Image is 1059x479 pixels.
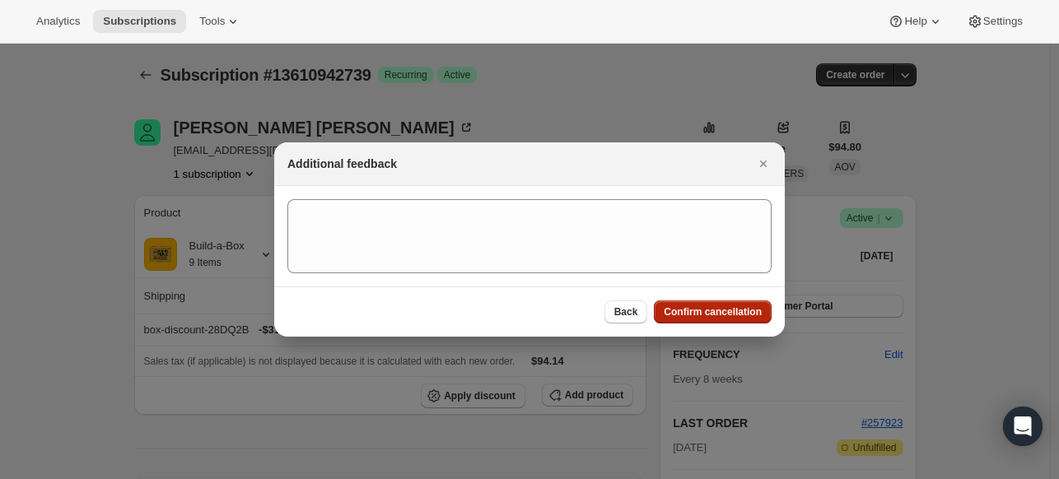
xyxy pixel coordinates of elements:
button: Tools [189,10,251,33]
span: Help [904,15,926,28]
span: Settings [983,15,1023,28]
h2: Additional feedback [287,156,397,172]
span: Tools [199,15,225,28]
button: Settings [957,10,1033,33]
button: Help [878,10,953,33]
button: Back [604,300,648,323]
span: Analytics [36,15,80,28]
span: Subscriptions [103,15,176,28]
button: Analytics [26,10,90,33]
button: Close [752,152,775,175]
span: Confirm cancellation [664,305,762,319]
span: Back [614,305,638,319]
div: Open Intercom Messenger [1003,407,1043,446]
button: Confirm cancellation [654,300,772,323]
button: Subscriptions [93,10,186,33]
